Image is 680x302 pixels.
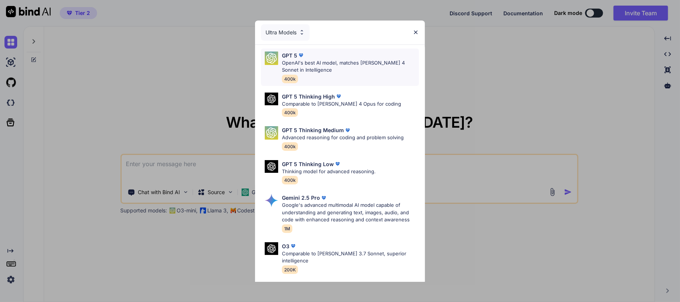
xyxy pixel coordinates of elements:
span: 400k [282,142,298,151]
span: 400k [282,75,298,83]
div: Ultra Models [261,24,310,41]
img: premium [344,127,351,134]
p: OpenAI's best AI model, matches [PERSON_NAME] 4 Sonnet in Intelligence [282,59,419,74]
p: Thinking model for advanced reasoning. [282,168,376,175]
img: premium [297,52,305,59]
img: Pick Models [265,194,278,207]
span: 1M [282,224,292,233]
img: premium [335,93,342,100]
img: Pick Models [265,52,278,65]
p: Gemini 2.5 Pro [282,194,320,202]
img: premium [334,160,341,168]
span: 200K [282,265,298,274]
p: GPT 5 Thinking Medium [282,126,344,134]
p: GPT 5 Thinking Low [282,160,334,168]
p: O3 [282,242,289,250]
img: Pick Models [265,93,278,106]
img: Pick Models [265,160,278,173]
p: GPT 5 [282,52,297,59]
img: premium [289,242,297,250]
img: Pick Models [299,29,305,35]
span: 400k [282,108,298,117]
p: Comparable to [PERSON_NAME] 3.7 Sonnet, superior intelligence [282,250,419,265]
p: Comparable to [PERSON_NAME] 4 Opus for coding [282,100,401,108]
p: Google's advanced multimodal AI model capable of understanding and generating text, images, audio... [282,202,419,224]
img: premium [320,194,327,202]
p: GPT 5 Thinking High [282,93,335,100]
img: Pick Models [265,126,278,140]
p: Advanced reasoning for coding and problem solving [282,134,404,141]
img: Pick Models [265,242,278,255]
span: 400k [282,176,298,184]
img: close [413,29,419,35]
